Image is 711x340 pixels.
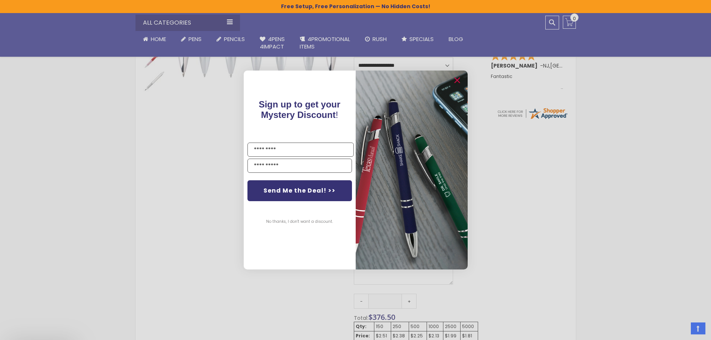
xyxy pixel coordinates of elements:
[259,99,340,120] span: !
[262,212,337,231] button: No thanks, I don't want a discount.
[247,159,352,173] input: YOUR EMAIL
[649,320,711,340] iframe: Google Customer Reviews
[259,99,340,120] span: Sign up to get your Mystery Discount
[247,180,352,201] button: Send Me the Deal! >>
[356,71,468,269] img: 081b18bf-2f98-4675-a917-09431eb06994.jpeg
[451,74,463,86] button: Close dialog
